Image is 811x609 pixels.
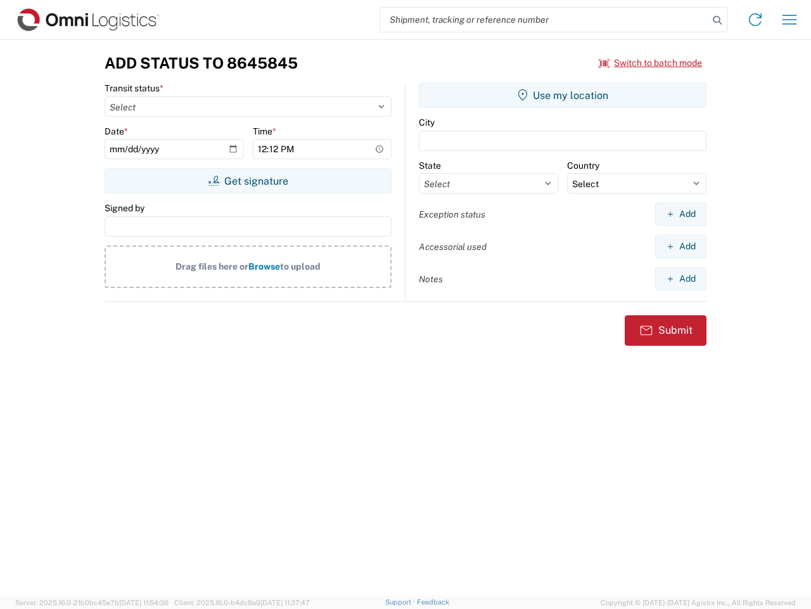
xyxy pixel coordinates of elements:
[248,261,280,272] span: Browse
[419,160,441,171] label: State
[105,168,392,193] button: Get signature
[280,261,321,272] span: to upload
[419,273,443,285] label: Notes
[601,597,796,608] span: Copyright © [DATE]-[DATE] Agistix Inc., All Rights Reserved
[417,598,449,606] a: Feedback
[655,235,706,258] button: Add
[15,599,169,606] span: Server: 2025.16.0-21b0bc45e7b
[380,8,708,32] input: Shipment, tracking or reference number
[385,598,417,606] a: Support
[625,315,706,346] button: Submit
[419,82,706,108] button: Use my location
[419,241,487,252] label: Accessorial used
[105,126,128,137] label: Date
[419,117,435,128] label: City
[599,53,702,74] button: Switch to batch mode
[567,160,599,171] label: Country
[105,202,144,214] label: Signed by
[655,202,706,226] button: Add
[260,599,310,606] span: [DATE] 11:37:47
[253,126,276,137] label: Time
[105,54,298,72] h3: Add Status to 8645845
[105,82,163,94] label: Transit status
[176,261,248,272] span: Drag files here or
[655,267,706,291] button: Add
[119,599,169,606] span: [DATE] 11:54:36
[419,209,485,220] label: Exception status
[174,599,310,606] span: Client: 2025.16.0-b4dc8a9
